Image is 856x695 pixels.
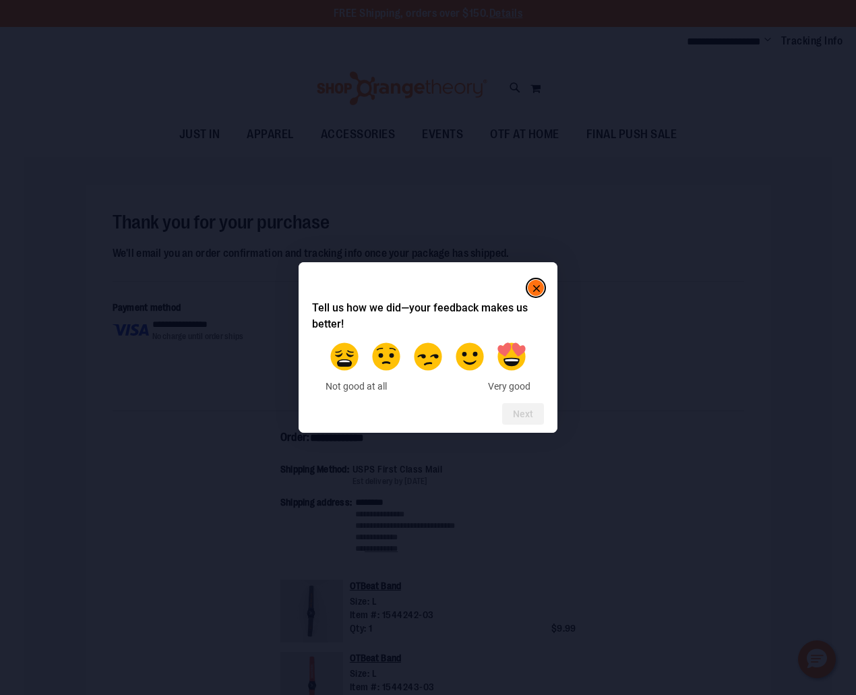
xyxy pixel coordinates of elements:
[326,338,530,393] div: Tell us how we did—your feedback makes us better! Select an option from 1 to 5, with 1 being Not ...
[299,262,557,433] dialog: Tell us how we did—your feedback makes us better! Select an option from 1 to 5, with 1 being Not ...
[488,381,530,393] span: Very good
[528,280,544,296] button: Close
[312,300,544,332] h2: Tell us how we did—your feedback makes us better! Select an option from 1 to 5, with 1 being Not ...
[326,381,387,393] span: Not good at all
